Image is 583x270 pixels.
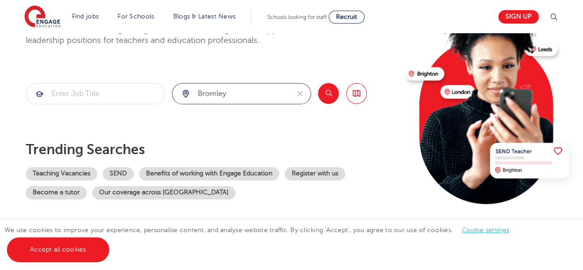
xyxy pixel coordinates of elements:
button: Search [318,83,339,104]
img: Engage Education [24,6,60,29]
a: Sign up [498,10,539,24]
a: Recruit [329,11,365,24]
input: Submit [172,84,289,104]
span: We use cookies to improve your experience, personalise content, and analyse website traffic. By c... [5,227,518,253]
a: Register with us [285,167,345,180]
a: Become a tutor [26,186,87,199]
input: Submit [26,84,165,104]
a: Blogs & Latest News [173,13,236,20]
a: Benefits of working with Engage Education [139,167,279,180]
button: Clear [289,84,311,104]
a: SEND [103,167,134,180]
span: Recruit [336,13,357,20]
a: Find jobs [72,13,99,20]
a: Accept all cookies [7,237,109,262]
span: Schools looking for staff [267,14,327,20]
a: For Schools [118,13,154,20]
a: Cookie settings [462,227,509,234]
div: Submit [172,83,311,104]
a: Teaching Vacancies [26,167,97,180]
p: Trending searches [26,141,398,158]
p: Welcome to the fastest-growing database of teaching, SEND, support and leadership positions for t... [26,24,330,46]
a: Our coverage across [GEOGRAPHIC_DATA] [92,186,236,199]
